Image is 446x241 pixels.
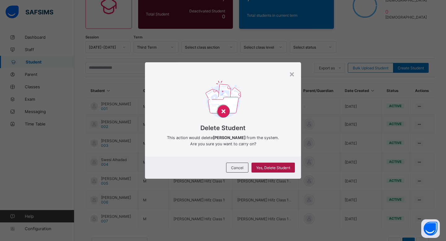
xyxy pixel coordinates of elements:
span: This action would delete from the system. Are you sure you want to carry on? [154,135,292,147]
span: Cancel [231,165,243,170]
span: Delete Student [154,124,292,132]
button: Open asap [421,219,440,238]
div: × [289,68,295,79]
span: Yes, Delete Student [256,165,290,170]
img: delet-svg.b138e77a2260f71d828f879c6b9dcb76.svg [205,81,241,120]
strong: [PERSON_NAME] [213,135,247,140]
